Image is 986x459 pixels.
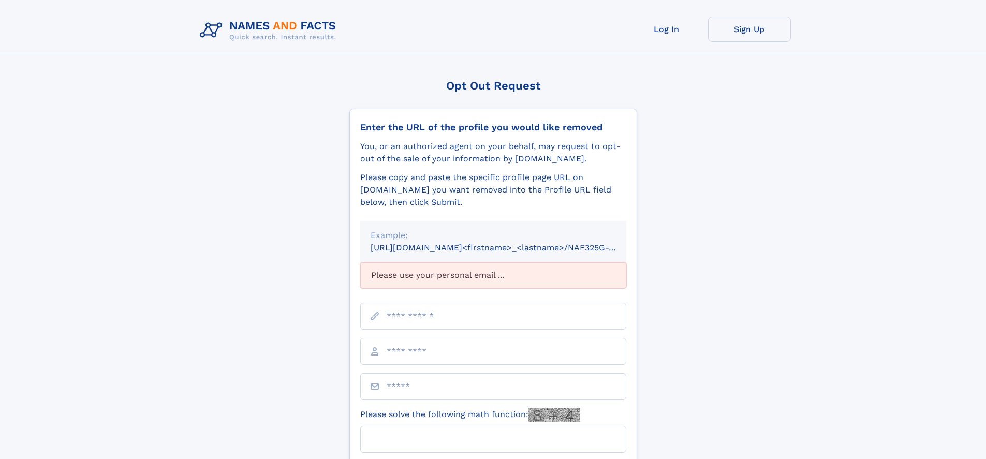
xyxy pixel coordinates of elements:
div: Enter the URL of the profile you would like removed [360,122,626,133]
div: Opt Out Request [349,79,637,92]
small: [URL][DOMAIN_NAME]<firstname>_<lastname>/NAF325G-xxxxxxxx [371,243,646,253]
a: Sign Up [708,17,791,42]
img: Logo Names and Facts [196,17,345,45]
a: Log In [625,17,708,42]
div: Please copy and paste the specific profile page URL on [DOMAIN_NAME] you want removed into the Pr... [360,171,626,209]
div: Please use your personal email ... [360,262,626,288]
div: Example: [371,229,616,242]
div: You, or an authorized agent on your behalf, may request to opt-out of the sale of your informatio... [360,140,626,165]
label: Please solve the following math function: [360,408,580,422]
